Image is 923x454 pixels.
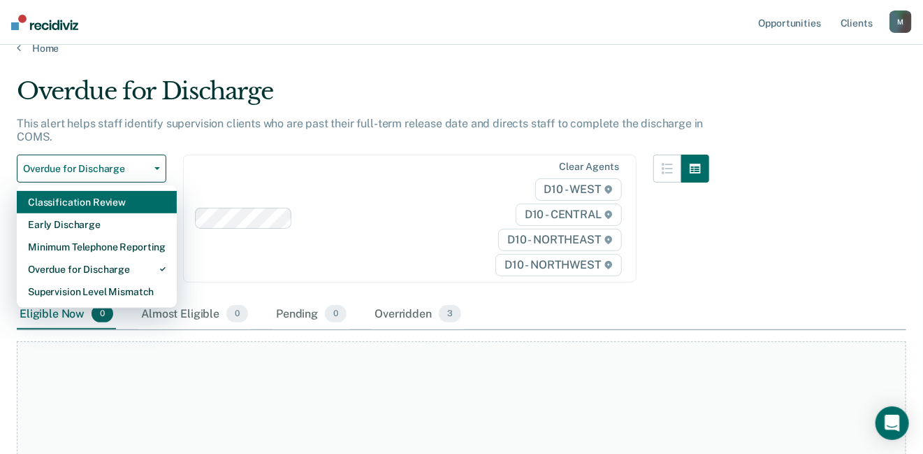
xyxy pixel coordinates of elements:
button: Overdue for Discharge [17,155,166,183]
img: Recidiviz [11,15,78,30]
div: Clear agents [559,161,618,173]
div: Pending0 [273,299,349,330]
div: Overridden3 [372,299,464,330]
span: Overdue for Discharge [23,163,149,175]
span: D10 - WEST [535,178,622,201]
span: 0 [92,305,113,323]
div: Early Discharge [28,213,166,236]
div: Minimum Telephone Reporting [28,236,166,258]
span: 3 [439,305,461,323]
div: Eligible Now0 [17,299,116,330]
div: Overdue for Discharge [17,77,709,117]
span: D10 - NORTHEAST [498,229,621,251]
div: Supervision Level Mismatch [28,281,166,303]
div: Classification Review [28,191,166,213]
span: D10 - NORTHWEST [495,254,621,276]
span: 0 [226,305,248,323]
button: M [889,10,912,33]
span: 0 [325,305,347,323]
div: Almost Eligible0 [138,299,251,330]
div: Open Intercom Messenger [875,406,909,440]
a: Home [17,42,906,55]
span: D10 - CENTRAL [516,204,622,226]
div: Overdue for Discharge [28,258,166,281]
p: This alert helps staff identify supervision clients who are past their full-term release date and... [17,117,704,143]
